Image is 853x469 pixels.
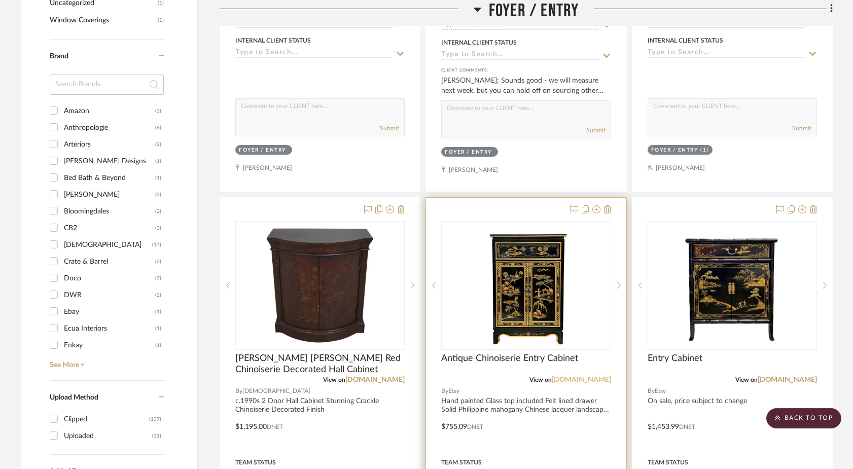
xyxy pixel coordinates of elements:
[50,12,155,29] span: Window Coverings
[50,394,98,401] span: Upload Method
[441,353,578,364] span: Antique Chinoiserie Entry Cabinet
[155,153,161,169] div: (1)
[758,376,817,383] a: [DOMAIN_NAME]
[345,376,405,383] a: [DOMAIN_NAME]
[64,187,155,203] div: [PERSON_NAME]
[64,103,155,119] div: Amazon
[155,304,161,320] div: (1)
[651,147,698,154] div: Foyer / Entry
[235,36,311,45] div: Internal Client Status
[236,222,404,349] div: 0
[648,49,805,58] input: Type to Search…
[64,337,155,353] div: Enkay
[155,287,161,303] div: (2)
[155,187,161,203] div: (3)
[149,411,161,427] div: (137)
[64,270,155,286] div: Doco
[155,320,161,337] div: (1)
[323,377,345,383] span: View on
[155,220,161,236] div: (3)
[155,203,161,220] div: (2)
[441,458,482,467] div: Team Status
[64,411,149,427] div: Clipped
[64,304,155,320] div: Ebay
[235,49,393,58] input: Type to Search…
[235,386,242,396] span: By
[64,120,155,136] div: Anthropologie
[792,124,811,133] button: Submit
[155,120,161,136] div: (6)
[766,408,841,428] scroll-to-top-button: BACK TO TOP
[586,126,606,135] button: Submit
[648,353,702,364] span: Entry Cabinet
[64,320,155,337] div: Ecua Interiors
[529,377,552,383] span: View on
[64,428,152,444] div: Uploaded
[50,75,164,95] input: Search Brands
[441,76,611,96] div: [PERSON_NAME]: Sounds good - we will measure next week, but you can hold off on sourcing other op...
[239,147,286,154] div: Foyer / Entry
[648,386,655,396] span: By
[64,237,152,253] div: [DEMOGRAPHIC_DATA]
[380,124,399,133] button: Submit
[155,103,161,119] div: (3)
[158,12,164,28] span: (1)
[64,220,155,236] div: CB2
[476,222,576,349] img: Antique Chinoiserie Entry Cabinet
[700,147,709,154] div: (1)
[552,376,611,383] a: [DOMAIN_NAME]
[441,386,448,396] span: By
[668,222,796,349] img: Entry Cabinet
[735,377,758,383] span: View on
[64,153,155,169] div: [PERSON_NAME] Designs
[64,170,155,186] div: Bed Bath & Beyond
[655,386,666,396] span: Etsy
[445,149,492,156] div: Foyer / Entry
[152,237,161,253] div: (17)
[64,136,155,153] div: Arteriors
[242,386,310,396] span: [DEMOGRAPHIC_DATA]
[155,170,161,186] div: (1)
[155,136,161,153] div: (2)
[47,353,164,370] a: See More +
[152,428,161,444] div: (31)
[648,458,688,467] div: Team Status
[257,222,383,349] img: Ethan Allen Red Chinoiserie Decorated Hall Cabinet
[155,254,161,270] div: (2)
[64,254,155,270] div: Crate & Barrel
[648,36,723,45] div: Internal Client Status
[50,53,68,60] span: Brand
[448,386,459,396] span: Etsy
[441,38,517,47] div: Internal Client Status
[441,51,598,60] input: Type to Search…
[64,287,155,303] div: DWR
[155,337,161,353] div: (1)
[235,353,405,375] span: [PERSON_NAME] [PERSON_NAME] Red Chinoiserie Decorated Hall Cabinet
[442,222,610,349] div: 0
[155,270,161,286] div: (7)
[64,203,155,220] div: Bloomingdales
[235,458,276,467] div: Team Status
